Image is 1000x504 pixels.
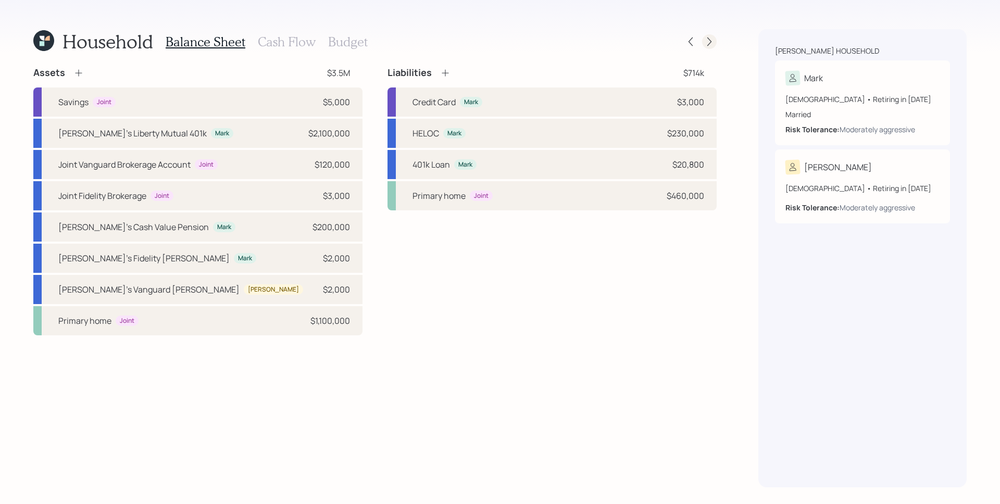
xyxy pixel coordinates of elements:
[58,314,111,327] div: Primary home
[120,317,134,325] div: Joint
[775,46,879,56] div: [PERSON_NAME] household
[58,190,146,202] div: Joint Fidelity Brokerage
[840,124,915,135] div: Moderately aggressive
[667,190,704,202] div: $460,000
[199,160,214,169] div: Joint
[248,285,299,294] div: [PERSON_NAME]
[58,252,230,264] div: [PERSON_NAME]'s Fidelity [PERSON_NAME]
[785,94,940,105] div: [DEMOGRAPHIC_DATA] • Retiring in [DATE]
[217,223,231,232] div: Mark
[413,96,456,108] div: Credit Card
[33,67,65,79] h4: Assets
[315,158,350,171] div: $120,000
[458,160,472,169] div: Mark
[58,283,240,296] div: [PERSON_NAME]'s Vanguard [PERSON_NAME]
[238,254,252,263] div: Mark
[840,202,915,213] div: Moderately aggressive
[58,158,191,171] div: Joint Vanguard Brokerage Account
[785,109,940,120] div: Married
[447,129,461,138] div: Mark
[310,314,350,327] div: $1,100,000
[464,98,478,107] div: Mark
[323,283,350,296] div: $2,000
[785,124,840,134] b: Risk Tolerance:
[166,34,245,49] h3: Balance Sheet
[804,161,872,173] div: [PERSON_NAME]
[785,203,840,212] b: Risk Tolerance:
[413,127,439,140] div: HELOC
[667,127,704,140] div: $230,000
[413,158,450,171] div: 401k Loan
[312,221,350,233] div: $200,000
[785,183,940,194] div: [DEMOGRAPHIC_DATA] • Retiring in [DATE]
[672,158,704,171] div: $20,800
[387,67,432,79] h4: Liabilities
[804,72,823,84] div: Mark
[413,190,466,202] div: Primary home
[323,252,350,264] div: $2,000
[323,96,350,108] div: $5,000
[474,192,489,200] div: Joint
[323,190,350,202] div: $3,000
[97,98,111,107] div: Joint
[327,67,350,79] div: $3.5M
[58,221,209,233] div: [PERSON_NAME]'s Cash Value Pension
[58,96,89,108] div: Savings
[215,129,229,138] div: Mark
[677,96,704,108] div: $3,000
[308,127,350,140] div: $2,100,000
[258,34,316,49] h3: Cash Flow
[683,67,704,79] div: $714k
[58,127,207,140] div: [PERSON_NAME]'s Liberty Mutual 401k
[328,34,368,49] h3: Budget
[63,30,153,53] h1: Household
[155,192,169,200] div: Joint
